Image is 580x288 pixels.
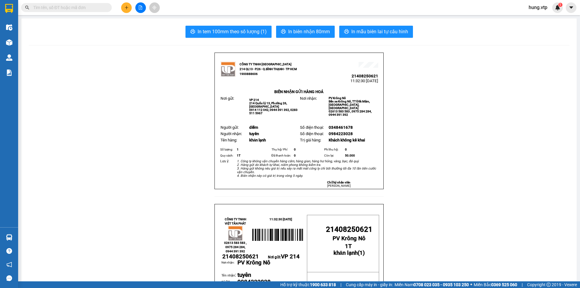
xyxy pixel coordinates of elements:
[228,226,243,241] img: logo
[190,29,195,35] span: printer
[522,281,523,288] span: |
[300,138,321,142] span: Trị giá hàng:
[329,125,353,130] span: 0348461678
[395,281,469,288] span: Miền Nam
[333,243,365,256] strong: ( )
[271,147,293,153] td: Thụ hộ/ Phí
[268,255,300,259] span: Nơi gửi:
[221,96,234,101] span: Nơi gửi:
[221,138,237,142] span: Tên hàng:
[237,279,271,285] span: 0984223028
[491,282,517,287] strong: 0369 525 060
[249,108,298,115] span: 0914 112 042, 0944 391 392, 0283 511 5967
[323,147,344,153] td: Phí thu hộ:
[240,63,297,76] strong: CÔNG TY TNHH [GEOGRAPHIC_DATA] 214 QL13 - P.26 - Q.BÌNH THẠNH - TP HCM 1900888606
[237,272,251,278] span: tuyên
[281,253,300,260] span: VP 214
[276,26,335,38] button: printerIn biên nhận 80mm
[152,5,156,10] span: aim
[326,225,372,234] span: 21408250621
[329,96,346,100] span: PV Krông Nô
[25,5,29,10] span: search
[221,272,236,278] span: :
[344,29,349,35] span: printer
[329,131,353,136] span: 0984223028
[249,138,266,142] span: khăn lạnh
[310,282,336,287] strong: 1900 633 818
[414,282,469,287] strong: 0708 023 035 - 0935 103 250
[470,283,472,286] span: ⚪️
[135,2,146,13] button: file-add
[6,39,12,46] img: warehouse-icon
[221,62,236,77] img: logo
[294,148,296,151] span: 0
[6,24,12,31] img: warehouse-icon
[345,154,355,157] span: 50.000
[221,279,237,286] td: Số ĐT:
[33,4,105,11] input: Tìm tên, số ĐT hoặc mã đơn
[352,74,378,78] span: 21408250621
[345,148,347,151] span: 0
[6,248,12,254] span: question-circle
[149,2,160,13] button: aim
[138,5,143,10] span: file-add
[339,26,413,38] button: printerIn mẫu biên lai tự cấu hình
[546,283,551,287] span: copyright
[221,260,237,272] td: Nơi nhận:
[249,131,259,136] span: tuyên
[221,273,235,277] span: Tên nhận
[237,159,376,178] em: 1. Công ty không vận chuyển hàng cấm, hàng gian, hàng hư hỏng, vàng, bạc, đá quý. 2. Hàng gửi do ...
[6,234,12,241] img: warehouse-icon
[340,281,341,288] span: |
[300,125,324,130] span: Số điện thoại:
[558,3,562,7] sup: 1
[221,131,242,136] span: Người nhận:
[121,2,132,13] button: plus
[237,154,240,157] span: 1T
[269,218,292,221] span: 11:32:30 [DATE]
[274,89,324,94] strong: BIÊN NHẬN GỬI HÀNG HOÁ
[185,26,272,38] button: printerIn tem 100mm theo số lượng (1)
[281,29,286,35] span: printer
[249,98,259,102] span: VP 214
[323,153,344,159] td: Còn lại:
[222,253,259,260] span: 21408250621
[219,147,236,153] td: Số lượng:
[5,4,13,13] img: logo-vxr
[220,159,229,163] span: Lưu ý:
[359,250,363,256] span: 1
[294,154,296,157] span: 0
[345,243,352,250] span: 1T
[6,275,12,281] span: message
[249,125,258,130] span: diễm
[333,235,366,242] span: PV Krông Nô
[559,3,561,7] span: 1
[6,54,12,61] img: warehouse-icon
[474,281,517,288] span: Miền Bắc
[350,79,378,83] span: 11:32:30 [DATE]
[327,184,351,187] span: [PERSON_NAME]
[288,28,330,35] span: In biên nhận 80mm
[6,70,12,76] img: solution-icon
[327,181,350,184] strong: Chữ ký nhân viên
[333,250,358,256] span: khăn lạnh
[524,4,552,11] span: hung.vtp
[249,102,287,108] span: 214 Quốc lộ 13, Phường 26, [GEOGRAPHIC_DATA]
[221,125,239,130] span: Người gửi:
[555,5,560,10] img: icon-new-feature
[225,218,246,225] strong: CÔNG TY TNHH VIỆT TÂN PHÁT
[280,281,336,288] span: Hỗ trợ kỹ thuật:
[300,96,317,101] span: Nơi nhận:
[329,138,365,142] span: Khách không kê khai
[329,110,372,116] span: 02613 583 583 , 0975 284 284, 0944 391 392
[237,259,270,266] span: PV Krông Nô
[346,281,393,288] span: Cung cấp máy in - giấy in:
[351,28,408,35] span: In mẫu biên lai tự cấu hình
[237,148,239,151] span: 1
[6,262,12,267] span: notification
[271,153,293,159] td: Đã thanh toán:
[124,5,129,10] span: plus
[329,100,370,110] span: Bến xe Krông Nô, TT Đăk Mâm, [GEOGRAPHIC_DATA], [GEOGRAPHIC_DATA]
[566,2,576,13] button: caret-down
[569,5,574,10] span: caret-down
